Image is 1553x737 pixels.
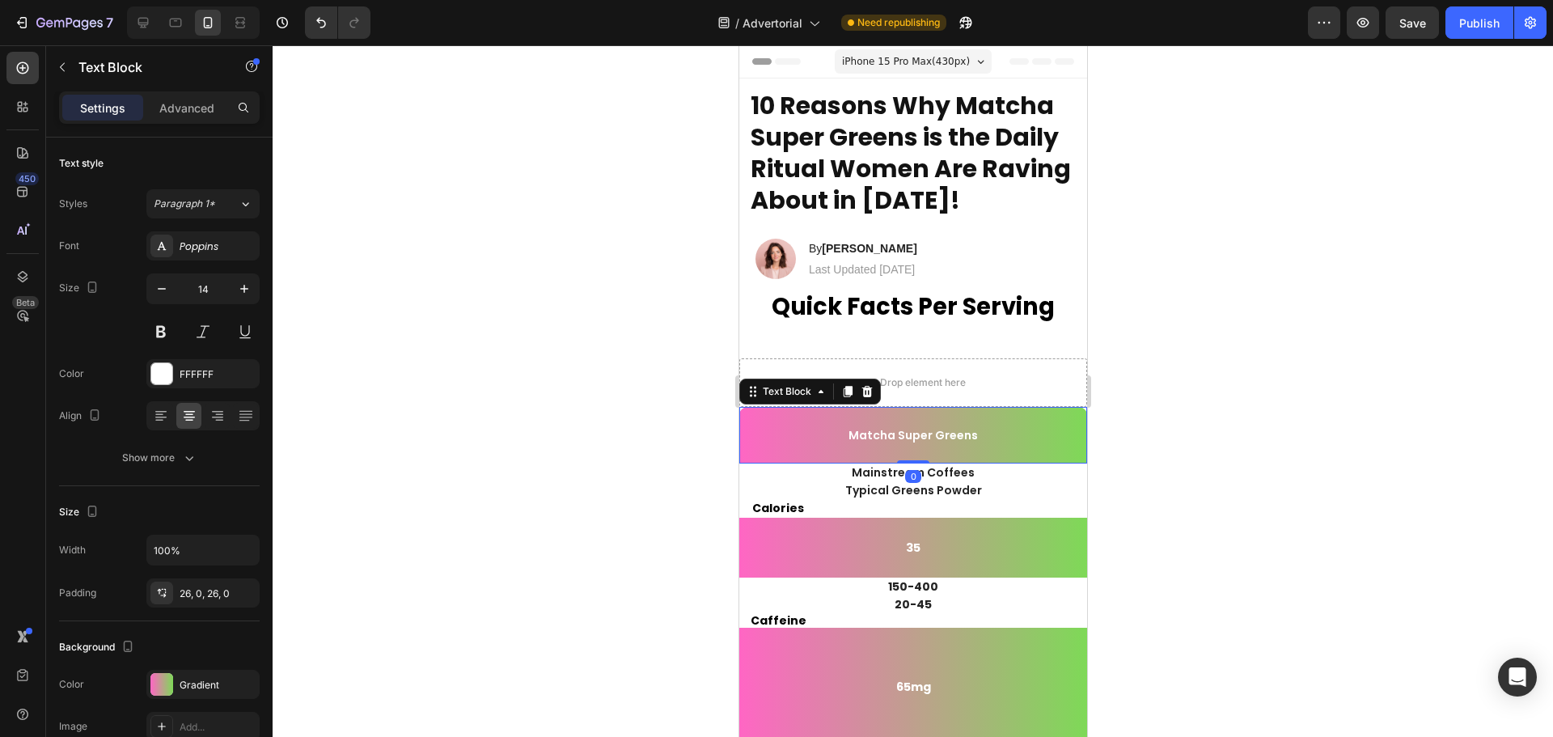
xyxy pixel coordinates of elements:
span: Save [1399,16,1426,30]
div: Beta [12,296,39,309]
div: Font [59,239,79,253]
button: Save [1386,6,1439,39]
button: 7 [6,6,121,39]
p: Settings [80,100,125,116]
div: Add... [180,720,256,735]
button: Paragraph 1* [146,189,260,218]
div: Poppins [180,239,256,254]
button: Publish [1445,6,1513,39]
p: 7 [106,13,113,32]
p: Text Block [78,57,216,77]
div: Styles [59,197,87,211]
div: Show more [122,450,197,466]
button: Show more [59,443,260,472]
div: Text style [59,156,104,171]
div: Gradient [180,678,256,693]
input: Auto [147,536,259,565]
div: Undo/Redo [305,6,370,39]
iframe: Design area [739,45,1087,737]
div: Size [59,502,102,523]
span: Paragraph 1* [154,197,215,211]
span: / [735,15,739,32]
div: Publish [1459,15,1500,32]
div: Background [59,637,138,659]
span: Need republishing [857,15,940,30]
div: Align [59,405,104,427]
div: Padding [59,586,96,600]
div: Width [59,543,86,557]
div: FFFFFF [180,367,256,382]
p: Advanced [159,100,214,116]
div: Color [59,677,84,692]
span: Advertorial [743,15,802,32]
div: 450 [15,172,39,185]
div: Size [59,277,102,299]
div: Open Intercom Messenger [1498,658,1537,697]
div: Image [59,719,87,734]
div: 26, 0, 26, 0 [180,587,256,601]
div: Color [59,366,84,381]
